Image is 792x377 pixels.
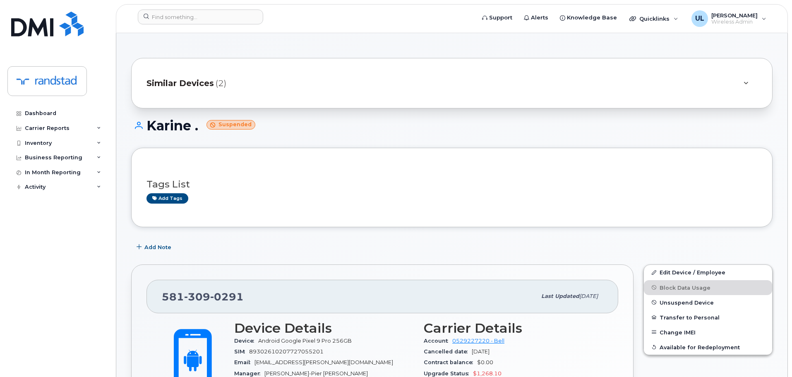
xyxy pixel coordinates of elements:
a: Add tags [146,193,188,204]
span: $1,268.10 [473,370,502,377]
span: Contract balance [424,359,477,365]
a: Edit Device / Employee [644,265,772,280]
span: [EMAIL_ADDRESS][PERSON_NAME][DOMAIN_NAME] [254,359,393,365]
span: Add Note [144,243,171,251]
span: 89302610207727055201 [249,348,324,355]
span: Cancelled date [424,348,472,355]
span: Upgrade Status [424,370,473,377]
span: Available for Redeployment [660,344,740,350]
span: (2) [216,77,226,89]
small: Suspended [206,120,255,130]
span: SIM [234,348,249,355]
span: 0291 [210,291,244,303]
span: 309 [184,291,210,303]
span: Android Google Pixel 9 Pro 256GB [258,338,352,344]
button: Change IMEI [644,325,772,340]
button: Unsuspend Device [644,295,772,310]
span: 581 [162,291,244,303]
span: Account [424,338,452,344]
button: Add Note [131,240,178,255]
h3: Tags List [146,179,757,190]
span: $0.00 [477,359,493,365]
span: Email [234,359,254,365]
h1: Karine . [131,118,773,133]
h3: Device Details [234,321,414,336]
span: [DATE] [579,293,598,299]
span: Similar Devices [146,77,214,89]
button: Block Data Usage [644,280,772,295]
span: [PERSON_NAME]-Pier [PERSON_NAME] [264,370,368,377]
span: Last updated [541,293,579,299]
h3: Carrier Details [424,321,603,336]
span: Manager [234,370,264,377]
a: 0529227220 - Bell [452,338,504,344]
button: Available for Redeployment [644,340,772,355]
button: Transfer to Personal [644,310,772,325]
span: Device [234,338,258,344]
span: Unsuspend Device [660,299,714,305]
span: [DATE] [472,348,490,355]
